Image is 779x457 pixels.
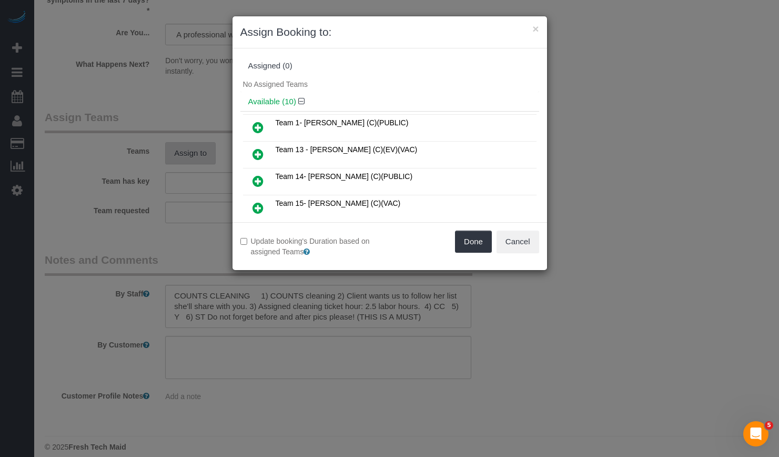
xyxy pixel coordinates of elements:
[248,62,531,71] div: Assigned (0)
[243,80,308,88] span: No Assigned Teams
[276,199,401,207] span: Team 15- [PERSON_NAME] (C)(VAC)
[276,172,413,181] span: Team 14- [PERSON_NAME] (C)(PUBLIC)
[240,24,539,40] h3: Assign Booking to:
[240,238,247,245] input: Update booking's Duration based on assigned Teams
[497,231,539,253] button: Cancel
[248,97,531,106] h4: Available (10)
[276,145,418,154] span: Team 13 - [PERSON_NAME] (C)(EV)(VAC)
[532,23,539,34] button: ×
[455,231,492,253] button: Done
[765,421,773,430] span: 5
[240,236,382,257] label: Update booking's Duration based on assigned Teams
[276,118,409,127] span: Team 1- [PERSON_NAME] (C)(PUBLIC)
[743,421,768,446] iframe: Intercom live chat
